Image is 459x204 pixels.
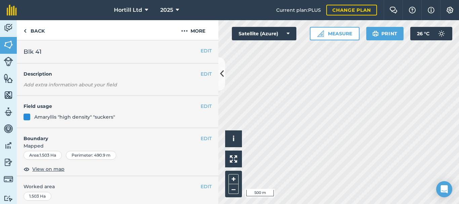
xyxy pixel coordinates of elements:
img: svg+xml;base64,PD94bWwgdmVyc2lvbj0iMS4wIiBlbmNvZGluZz0idXRmLTgiPz4KPCEtLSBHZW5lcmF0b3I6IEFkb2JlIE... [435,27,448,40]
span: View on map [32,165,65,173]
img: svg+xml;base64,PHN2ZyB4bWxucz0iaHR0cDovL3d3dy53My5vcmcvMjAwMC9zdmciIHdpZHRoPSI1NiIgaGVpZ2h0PSI2MC... [4,90,13,100]
button: + [228,174,239,184]
img: svg+xml;base64,PHN2ZyB4bWxucz0iaHR0cDovL3d3dy53My5vcmcvMjAwMC9zdmciIHdpZHRoPSIxNyIgaGVpZ2h0PSIxNy... [428,6,434,14]
button: Satellite (Azure) [232,27,296,40]
img: svg+xml;base64,PHN2ZyB4bWxucz0iaHR0cDovL3d3dy53My5vcmcvMjAwMC9zdmciIHdpZHRoPSIxOCIgaGVpZ2h0PSIyNC... [24,165,30,173]
img: svg+xml;base64,PD94bWwgdmVyc2lvbj0iMS4wIiBlbmNvZGluZz0idXRmLTgiPz4KPCEtLSBHZW5lcmF0b3I6IEFkb2JlIE... [4,157,13,167]
h4: Boundary [17,128,201,142]
button: EDIT [201,183,212,190]
img: svg+xml;base64,PD94bWwgdmVyc2lvbj0iMS4wIiBlbmNvZGluZz0idXRmLTgiPz4KPCEtLSBHZW5lcmF0b3I6IEFkb2JlIE... [4,23,13,33]
button: Measure [310,27,360,40]
img: Four arrows, one pointing top left, one top right, one bottom right and the last bottom left [230,155,237,163]
img: svg+xml;base64,PD94bWwgdmVyc2lvbj0iMS4wIiBlbmNvZGluZz0idXRmLTgiPz4KPCEtLSBHZW5lcmF0b3I6IEFkb2JlIE... [4,124,13,134]
img: svg+xml;base64,PD94bWwgdmVyc2lvbj0iMS4wIiBlbmNvZGluZz0idXRmLTgiPz4KPCEtLSBHZW5lcmF0b3I6IEFkb2JlIE... [4,140,13,151]
span: Hortill Ltd [114,6,142,14]
img: Ruler icon [317,30,324,37]
span: Mapped [17,142,218,150]
div: Amaryllis "high density" "suckers" [34,113,115,121]
img: svg+xml;base64,PHN2ZyB4bWxucz0iaHR0cDovL3d3dy53My5vcmcvMjAwMC9zdmciIHdpZHRoPSI1NiIgaGVpZ2h0PSI2MC... [4,73,13,83]
img: Two speech bubbles overlapping with the left bubble in the forefront [389,7,398,13]
em: Add extra information about your field [24,82,117,88]
img: svg+xml;base64,PHN2ZyB4bWxucz0iaHR0cDovL3d3dy53My5vcmcvMjAwMC9zdmciIHdpZHRoPSIyMCIgaGVpZ2h0PSIyNC... [181,27,188,35]
img: svg+xml;base64,PHN2ZyB4bWxucz0iaHR0cDovL3d3dy53My5vcmcvMjAwMC9zdmciIHdpZHRoPSIxOSIgaGVpZ2h0PSIyNC... [372,30,379,38]
div: Open Intercom Messenger [436,181,452,197]
button: View on map [24,165,65,173]
span: 26 ° C [417,27,429,40]
a: Change plan [326,5,377,15]
button: EDIT [201,70,212,78]
span: 2025 [160,6,173,14]
button: More [168,20,218,40]
button: 26 °C [410,27,452,40]
span: i [233,134,235,143]
span: Current plan : PLUS [276,6,321,14]
div: Perimeter : 490.9 m [66,151,116,160]
button: EDIT [201,47,212,54]
span: Blk 41 [24,47,42,56]
img: svg+xml;base64,PD94bWwgdmVyc2lvbj0iMS4wIiBlbmNvZGluZz0idXRmLTgiPz4KPCEtLSBHZW5lcmF0b3I6IEFkb2JlIE... [4,174,13,184]
img: svg+xml;base64,PHN2ZyB4bWxucz0iaHR0cDovL3d3dy53My5vcmcvMjAwMC9zdmciIHdpZHRoPSI5IiBoZWlnaHQ9IjI0Ii... [24,27,27,35]
button: EDIT [201,135,212,142]
img: svg+xml;base64,PD94bWwgdmVyc2lvbj0iMS4wIiBlbmNvZGluZz0idXRmLTgiPz4KPCEtLSBHZW5lcmF0b3I6IEFkb2JlIE... [4,57,13,66]
button: EDIT [201,103,212,110]
button: – [228,184,239,194]
img: svg+xml;base64,PD94bWwgdmVyc2lvbj0iMS4wIiBlbmNvZGluZz0idXRmLTgiPz4KPCEtLSBHZW5lcmF0b3I6IEFkb2JlIE... [4,195,13,202]
img: fieldmargin Logo [7,5,17,15]
h4: Field usage [24,103,201,110]
img: svg+xml;base64,PD94bWwgdmVyc2lvbj0iMS4wIiBlbmNvZGluZz0idXRmLTgiPz4KPCEtLSBHZW5lcmF0b3I6IEFkb2JlIE... [4,107,13,117]
div: Area : 1.503 Ha [24,151,62,160]
a: Back [17,20,51,40]
div: 1.503 Ha [24,192,51,201]
h4: Description [24,70,212,78]
span: Worked area [24,183,212,190]
img: A cog icon [446,7,454,13]
button: Print [366,27,404,40]
img: svg+xml;base64,PHN2ZyB4bWxucz0iaHR0cDovL3d3dy53My5vcmcvMjAwMC9zdmciIHdpZHRoPSI1NiIgaGVpZ2h0PSI2MC... [4,40,13,50]
button: i [225,130,242,147]
img: A question mark icon [408,7,416,13]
